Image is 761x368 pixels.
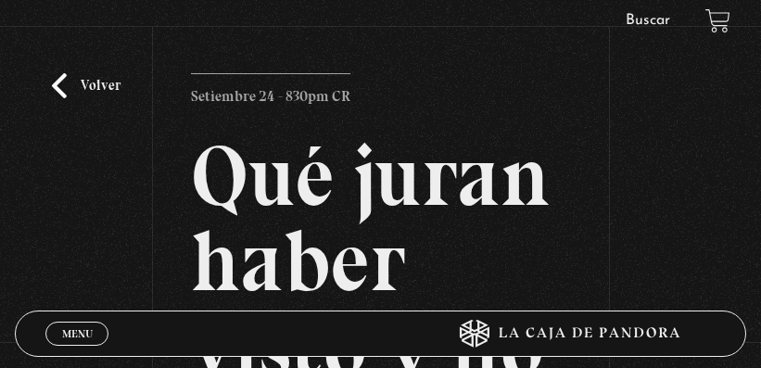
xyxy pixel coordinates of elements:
[626,13,670,28] a: Buscar
[705,8,730,33] a: View your shopping cart
[52,73,120,98] a: Volver
[191,73,350,110] p: Setiembre 24 - 830pm CR
[62,328,93,339] span: Menu
[56,344,99,357] span: Cerrar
